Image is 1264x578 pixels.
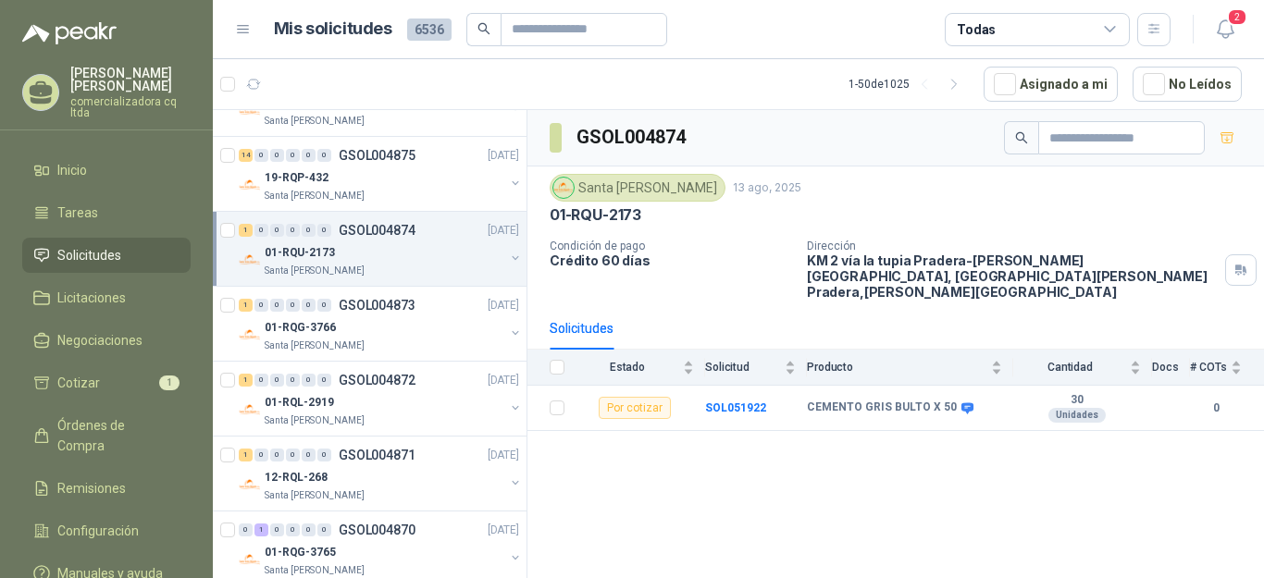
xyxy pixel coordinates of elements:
p: [PERSON_NAME] [PERSON_NAME] [70,67,191,92]
a: SOL051922 [705,401,766,414]
p: 01-RQL-2919 [265,394,334,412]
div: 0 [286,449,300,461]
div: Santa [PERSON_NAME] [550,174,725,202]
div: 0 [302,149,316,162]
img: Company Logo [239,473,261,496]
p: [DATE] [488,522,519,539]
p: 01-RQU-2173 [265,244,335,262]
p: [DATE] [488,147,519,165]
div: 0 [270,149,284,162]
p: Santa [PERSON_NAME] [265,413,365,428]
button: No Leídos [1133,67,1242,102]
th: Solicitud [705,350,807,386]
th: Producto [807,350,1013,386]
div: 0 [317,149,331,162]
a: Negociaciones [22,323,191,358]
p: GSOL004871 [339,449,415,461]
p: 19-RQP-432 [265,169,328,187]
div: 0 [286,523,300,536]
p: 01-RQG-3766 [265,319,336,337]
b: CEMENTO GRIS BULTO X 50 [807,400,957,415]
span: # COTs [1190,361,1227,374]
span: search [1015,131,1028,144]
a: 1 0 0 0 0 0 GSOL004871[DATE] Company Logo12-RQL-268Santa [PERSON_NAME] [239,444,523,503]
img: Company Logo [239,99,261,121]
div: Todas [957,19,996,40]
div: 0 [270,224,284,237]
span: Estado [576,361,679,374]
div: 0 [286,224,300,237]
img: Company Logo [239,174,261,196]
p: 01-RQG-3765 [265,544,336,561]
p: GSOL004873 [339,299,415,312]
h3: GSOL004874 [576,123,688,152]
span: Cotizar [57,373,100,393]
div: 1 [239,374,253,387]
th: Estado [576,350,705,386]
p: Santa [PERSON_NAME] [265,189,365,203]
div: 0 [302,224,316,237]
img: Company Logo [239,399,261,421]
div: 14 [239,149,253,162]
a: 1 0 0 0 0 0 GSOL004874[DATE] Company Logo01-RQU-2173Santa [PERSON_NAME] [239,219,523,278]
div: 0 [302,449,316,461]
div: 1 - 50 de 1025 [849,69,969,99]
div: 0 [317,374,331,387]
div: 0 [270,449,284,461]
p: [DATE] [488,297,519,314]
div: 0 [317,224,331,237]
img: Company Logo [239,324,261,346]
p: [DATE] [488,447,519,464]
span: 1 [159,375,180,390]
span: Negociaciones [57,330,143,350]
div: 1 [254,523,268,536]
div: 0 [270,374,284,387]
span: Licitaciones [57,288,126,308]
a: 0 1 0 0 0 0 GSOL004870[DATE] Company Logo01-RQG-3765Santa [PERSON_NAME] [239,519,523,578]
th: Docs [1152,350,1190,386]
span: Producto [807,361,987,374]
p: Santa [PERSON_NAME] [265,488,365,503]
p: Santa [PERSON_NAME] [265,338,365,353]
span: 2 [1227,8,1247,26]
a: Licitaciones [22,280,191,315]
p: [DATE] [488,222,519,240]
div: 0 [286,299,300,312]
div: Solicitudes [550,318,613,338]
b: 30 [1013,393,1141,408]
img: Logo peakr [22,22,117,44]
p: Santa [PERSON_NAME] [265,563,365,578]
span: Cantidad [1013,361,1126,374]
th: # COTs [1190,350,1264,386]
div: 0 [254,149,268,162]
div: 1 [239,224,253,237]
img: Company Logo [239,249,261,271]
span: Solicitudes [57,245,121,265]
img: Company Logo [553,178,574,198]
div: 0 [254,299,268,312]
button: Asignado a mi [984,67,1118,102]
p: Condición de pago [550,240,792,252]
p: Dirección [807,240,1218,252]
a: 14 0 0 0 0 0 GSOL004875[DATE] Company Logo19-RQP-432Santa [PERSON_NAME] [239,144,523,203]
a: 1 0 0 0 0 0 GSOL004872[DATE] Company Logo01-RQL-2919Santa [PERSON_NAME] [239,369,523,428]
p: 13 ago, 2025 [733,179,801,197]
a: Inicio [22,153,191,188]
a: Solicitudes [22,238,191,273]
th: Cantidad [1013,350,1152,386]
a: 1 0 0 0 0 0 GSOL004873[DATE] Company Logo01-RQG-3766Santa [PERSON_NAME] [239,294,523,353]
span: Remisiones [57,478,126,498]
a: Configuración [22,513,191,548]
span: 6536 [407,18,452,41]
p: Santa [PERSON_NAME] [265,114,365,129]
div: 0 [317,299,331,312]
p: GSOL004870 [339,523,415,536]
img: Company Logo [239,548,261,571]
h1: Mis solicitudes [274,16,392,43]
p: GSOL004875 [339,149,415,162]
p: GSOL004874 [339,224,415,237]
div: 0 [270,523,284,536]
p: GSOL004872 [339,374,415,387]
p: Santa [PERSON_NAME] [265,264,365,278]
